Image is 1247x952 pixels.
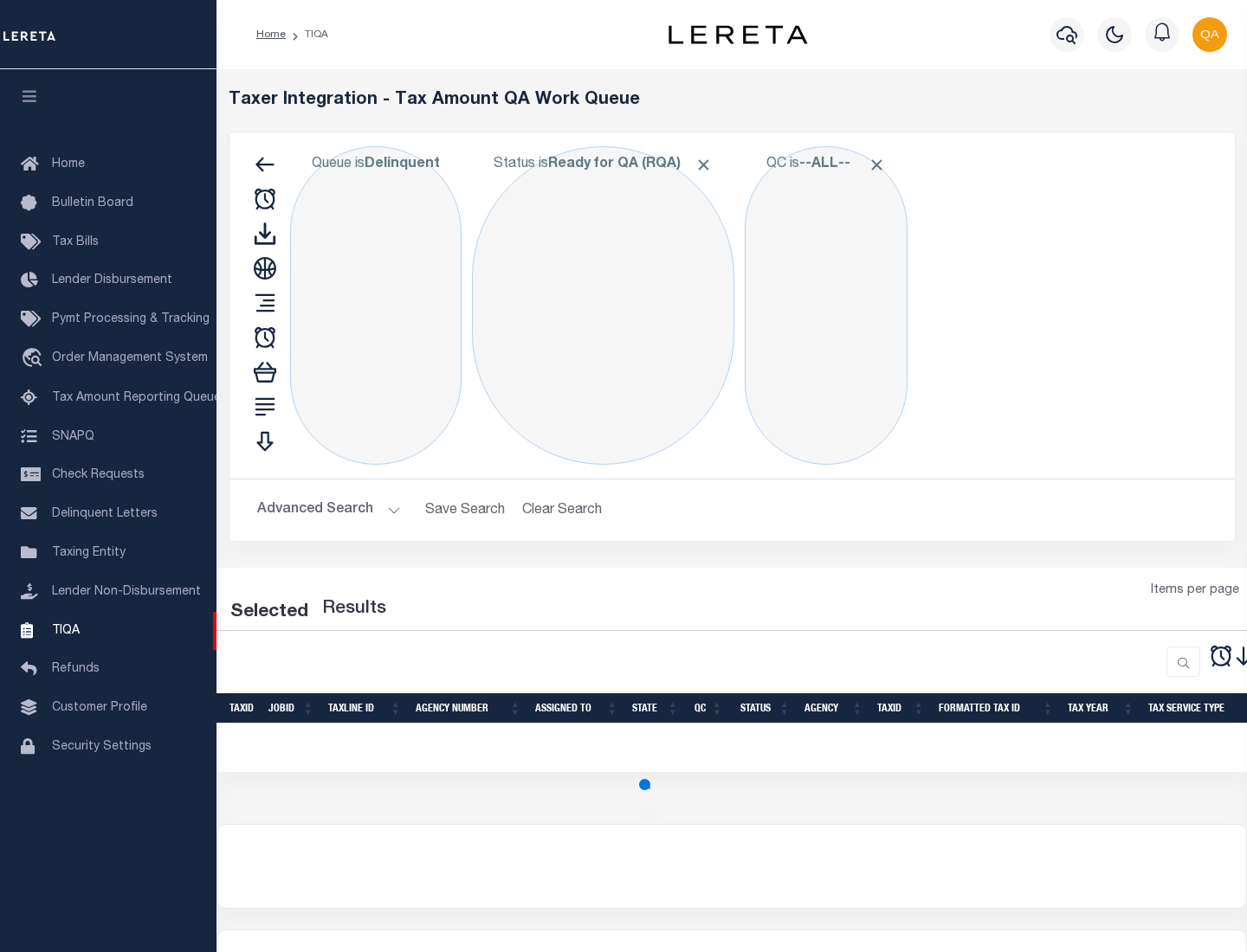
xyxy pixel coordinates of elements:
span: Customer Profile [52,702,147,714]
span: Bulletin Board [52,197,133,209]
img: svg+xml;base64,PHN2ZyB4bWxucz0iaHR0cDovL3d3dy53My5vcmcvMjAwMC9zdmciIHBvaW50ZXItZXZlbnRzPSJub25lIi... [1192,17,1227,52]
b: --ALL-- [799,158,850,171]
th: TaxLine ID [321,693,409,724]
button: Save Search [415,493,515,527]
span: Check Requests [52,469,145,481]
th: Agency Number [409,693,528,724]
b: Delinquent [365,158,440,171]
div: Click to Edit [472,146,734,465]
th: Formatted Tax ID [932,693,1061,724]
span: Click to Remove [868,156,886,174]
button: Clear Search [515,493,610,527]
span: Order Management System [52,352,208,364]
img: logo-dark.svg [669,25,807,44]
th: Tax Year [1061,693,1141,724]
label: Results [322,595,386,623]
th: TaxID [870,693,932,724]
span: Tax Bills [52,236,99,248]
b: Ready for QA (RQA) [548,158,713,171]
th: TaxID [223,693,262,724]
button: Advanced Search [257,493,401,527]
div: Click to Edit [290,146,462,465]
li: TIQA [286,27,328,42]
th: State [625,693,686,724]
span: Delinquent Letters [52,508,158,520]
span: Refunds [52,663,100,675]
span: Tax Amount Reporting Queue [52,392,221,404]
div: Selected [230,599,308,627]
span: Click to Remove [695,156,713,174]
span: TIQA [52,624,80,636]
span: Taxing Entity [52,547,126,559]
th: Assigned To [528,693,625,724]
span: Security Settings [52,741,152,753]
th: JobID [262,693,321,724]
h5: Taxer Integration - Tax Amount QA Work Queue [229,90,1236,111]
a: Home [256,29,286,40]
span: SNAPQ [52,430,94,442]
span: Items per page [1151,582,1239,601]
span: Pymt Processing & Tracking [52,313,210,325]
span: Home [52,158,85,170]
i: travel_explore [21,348,48,370]
span: Lender Non-Disbursement [52,586,201,598]
span: Lender Disbursement [52,274,172,286]
th: QC [686,693,730,724]
th: Status [730,693,798,724]
th: Agency [798,693,870,724]
div: Click to Edit [745,146,908,465]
